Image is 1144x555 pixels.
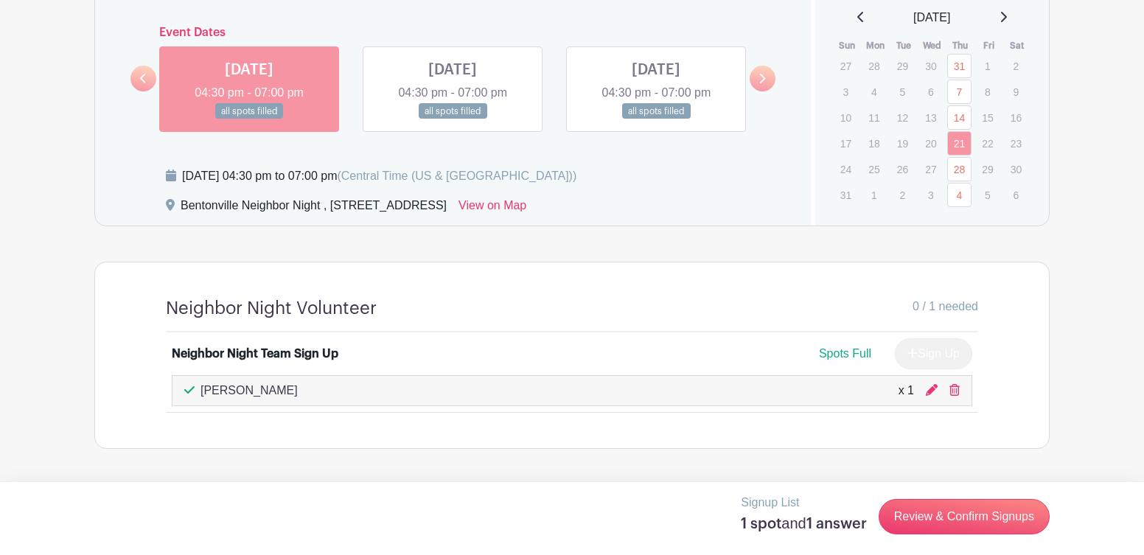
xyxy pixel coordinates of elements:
[834,55,858,77] p: 27
[741,494,866,512] p: Signup List
[947,131,972,156] a: 21
[172,345,338,363] div: Neighbor Night Team Sign Up
[947,80,972,104] a: 7
[913,298,978,315] span: 0 / 1 needed
[166,298,377,319] h4: Neighbor Night Volunteer
[741,514,866,533] h5: 1 spot 1 answer
[819,347,871,360] span: Spots Full
[781,515,806,531] span: and
[458,197,526,220] a: View on Map
[975,158,1000,181] p: 29
[834,80,858,103] p: 3
[862,184,886,206] p: 1
[918,184,943,206] p: 3
[974,38,1003,53] th: Fri
[890,38,918,53] th: Tue
[890,106,915,129] p: 12
[975,55,1000,77] p: 1
[834,132,858,155] p: 17
[918,132,943,155] p: 20
[1004,106,1028,129] p: 16
[861,38,890,53] th: Mon
[890,132,915,155] p: 19
[1004,55,1028,77] p: 2
[890,158,915,181] p: 26
[890,184,915,206] p: 2
[975,80,1000,103] p: 8
[862,132,886,155] p: 18
[890,55,915,77] p: 29
[975,184,1000,206] p: 5
[947,105,972,130] a: 14
[1004,80,1028,103] p: 9
[156,26,750,40] h6: Event Dates
[834,184,858,206] p: 31
[862,158,886,181] p: 25
[1003,38,1032,53] th: Sat
[975,132,1000,155] p: 22
[918,158,943,181] p: 27
[1004,132,1028,155] p: 23
[182,167,576,185] div: [DATE] 04:30 pm to 07:00 pm
[890,80,915,103] p: 5
[975,106,1000,129] p: 15
[337,170,576,182] span: (Central Time (US & [GEOGRAPHIC_DATA]))
[1004,158,1028,181] p: 30
[947,157,972,181] a: 28
[181,197,447,220] div: Bentonville Neighbor Night , [STREET_ADDRESS]
[947,54,972,78] a: 31
[899,382,914,399] div: x 1
[947,183,972,207] a: 4
[200,382,298,399] p: [PERSON_NAME]
[862,55,886,77] p: 28
[918,106,943,129] p: 13
[862,80,886,103] p: 4
[833,38,862,53] th: Sun
[879,499,1050,534] a: Review & Confirm Signups
[862,106,886,129] p: 11
[946,38,975,53] th: Thu
[834,106,858,129] p: 10
[913,9,950,27] span: [DATE]
[834,158,858,181] p: 24
[1004,184,1028,206] p: 6
[918,55,943,77] p: 30
[918,38,946,53] th: Wed
[918,80,943,103] p: 6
